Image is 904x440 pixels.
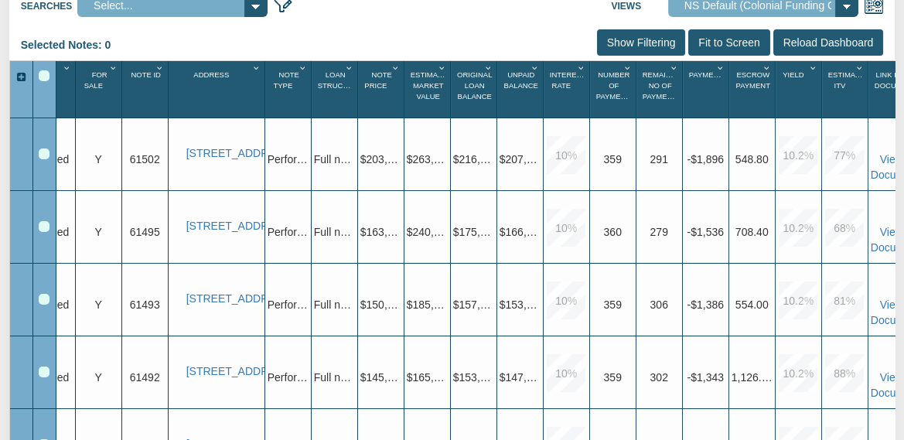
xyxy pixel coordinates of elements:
span: 61493 [130,298,160,311]
div: Column Menu [483,61,496,74]
div: Column Menu [343,61,356,74]
span: 548.80 [735,153,769,165]
div: Sort None [500,66,543,112]
div: Column Menu [854,61,867,74]
span: 359 [604,153,622,165]
div: Column Menu [668,61,681,74]
span: Full note [314,226,356,238]
div: 10.2 [779,281,817,320]
div: Column Menu [529,61,542,74]
span: $145,130 [360,371,405,384]
div: 10.0 [547,281,585,320]
span: Address [193,70,229,79]
div: Sort None [171,66,264,112]
span: Escrow Payment [735,70,770,90]
span: 306 [650,298,668,311]
div: Sort None [778,66,821,112]
div: Note Price Sort None [360,66,404,112]
div: Payment(P&I) Sort None [685,66,728,112]
div: Column Menu [807,61,820,74]
div: 68.0 [825,209,864,247]
span: Y [95,226,102,238]
div: 10.0 [547,136,585,175]
div: Estimated Itv Sort None [824,66,868,112]
div: Unpaid Balance Sort None [500,66,543,112]
span: $150,513 [360,298,405,311]
div: Column Menu [297,61,310,74]
span: 360 [604,226,622,238]
div: Row 2, Row Selection Checkbox [39,221,49,232]
div: Column Menu [575,61,588,74]
span: 359 [604,298,622,311]
div: Sort None [685,66,728,112]
span: $185,000 [407,298,452,311]
div: Sort None [592,66,636,112]
div: Column Menu [61,61,74,74]
div: Interest Rate Sort None [546,66,589,112]
span: Interest Rate [550,70,586,90]
span: Performing [268,153,320,165]
span: 61495 [130,226,160,238]
span: Loan Structure [318,70,363,90]
div: Sort None [268,66,311,112]
div: Loan Structure Sort None [314,66,357,112]
span: $207,137 [500,153,544,165]
span: Note Type [273,70,298,90]
input: Fit to Screen [688,29,769,56]
span: 279 [650,226,668,238]
div: Number Of Payments Sort None [592,66,636,112]
span: Estimated Itv [828,70,870,90]
span: Note Id [131,70,161,79]
div: Address Sort None [171,66,264,112]
div: Sort None [407,66,450,112]
div: Sort None [78,66,121,112]
div: 77.0 [825,136,864,175]
div: Expand All [10,70,32,85]
span: $203,318 [360,153,405,165]
div: 10.0 [547,354,585,393]
div: Row 4, Row Selection Checkbox [39,367,49,377]
span: -$1,536 [687,226,723,238]
div: Column Menu [761,61,774,74]
div: For Sale Sort None [78,66,121,112]
span: $216,000 [453,153,498,165]
a: 2409 Morningside, Pasadena, TX, 77506 [186,365,262,378]
div: Sort None [125,66,168,112]
div: Select All [39,70,49,81]
div: Sort None [824,66,868,112]
span: 291 [650,153,668,165]
div: Sort None [732,66,775,112]
div: Remaining No Of Payments Sort None [639,66,682,112]
div: 10.2 [779,209,817,247]
span: Original Loan Balance [457,70,492,101]
span: $240,000 [407,226,452,238]
a: 712 Ave M, S. Houston, TX, 77587 [186,292,262,305]
div: Column Menu [107,61,121,74]
span: Payment(P&I) [689,70,740,79]
span: $147,979 [500,371,544,384]
div: Column Menu [436,61,449,74]
span: 61502 [130,153,160,165]
div: 10.2 [779,354,817,393]
div: 81.0 [825,281,864,320]
span: Number Of Payments [596,70,636,101]
div: Row 1, Row Selection Checkbox [39,148,49,159]
span: Estimated Market Value [411,70,452,101]
span: $157,900 [453,298,498,311]
div: Note Type Sort None [268,66,311,112]
span: Performing [268,371,320,384]
span: 61492 [130,371,160,384]
div: Sort None [314,66,357,112]
a: 2701 Huckleberry, Pasadena, TX, 77502 [186,147,262,160]
input: Show Filtering [597,29,686,56]
span: Performing [268,226,320,238]
span: 708.40 [735,226,769,238]
span: Full note [314,371,356,384]
span: $163,460 [360,226,405,238]
span: Note Price [364,70,392,90]
input: Reload Dashboard [773,29,884,56]
div: Column Menu [715,61,728,74]
span: $175,000 [453,226,498,238]
span: -$1,896 [687,153,723,165]
span: For Sale [84,70,107,90]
